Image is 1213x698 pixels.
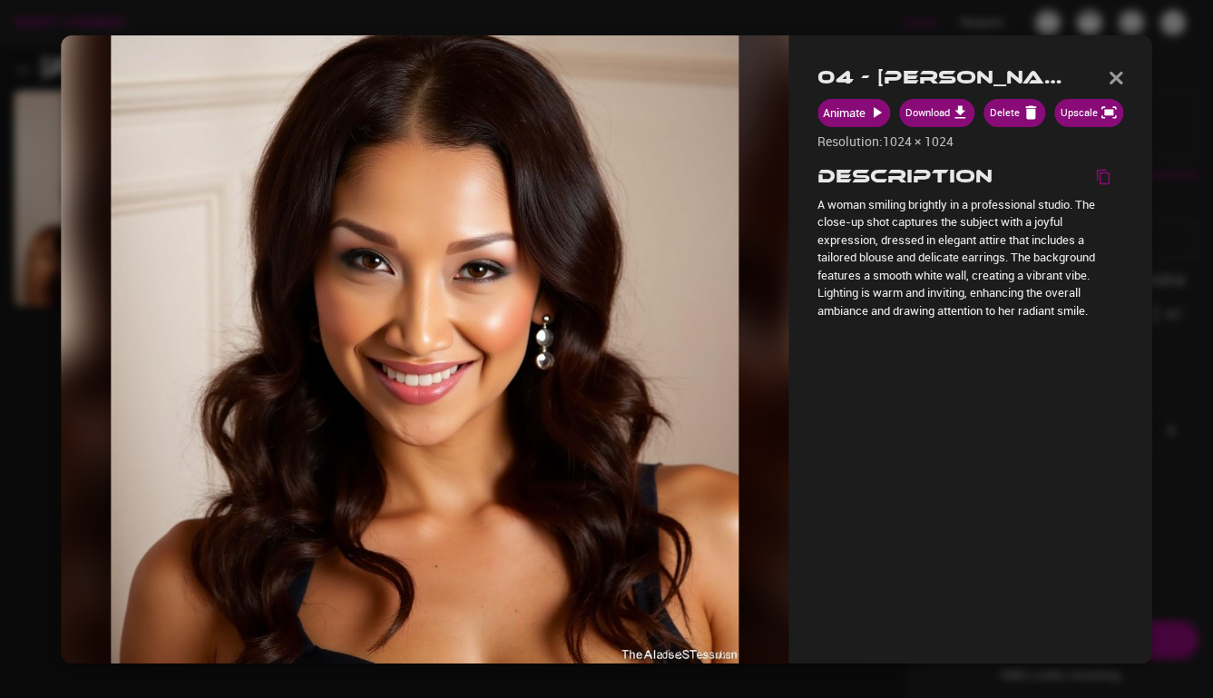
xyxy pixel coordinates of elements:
[817,133,1123,151] p: Resolution: 1024 × 1024
[817,165,993,188] h2: Description
[817,66,1080,89] h2: 04 - [PERSON_NAME] Test Project
[1055,99,1123,127] button: Upscale
[983,99,1045,127] button: Delete
[817,196,1123,320] p: A woman smiling brightly in a professional studio. The close-up shot captures the subject with a ...
[1109,71,1123,84] img: Close modal icon button
[1092,165,1123,189] button: Copy description
[111,34,739,663] img: 42c73909-3c9d-4936-bba5-2a07702cd758.jpg
[817,99,891,127] button: Animate
[900,99,975,127] button: Download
